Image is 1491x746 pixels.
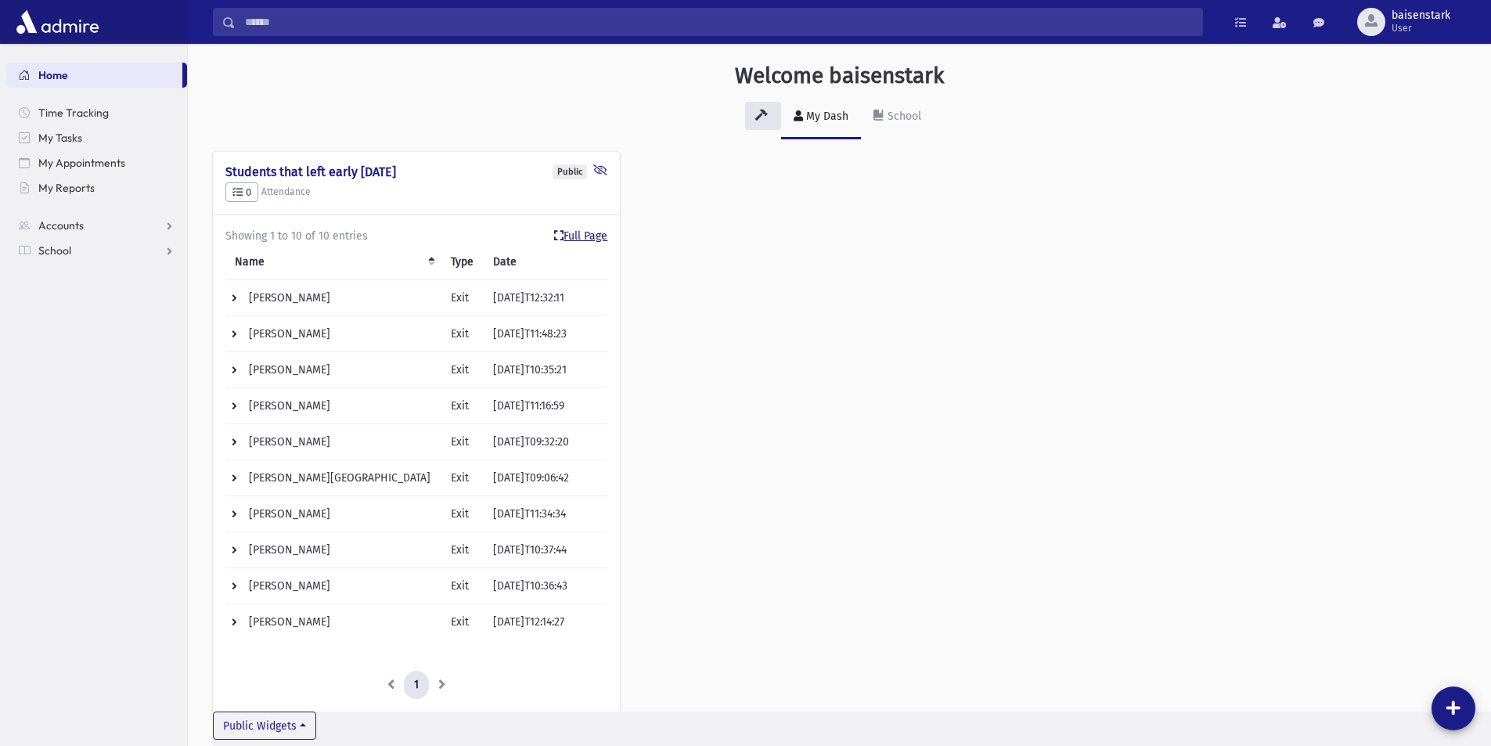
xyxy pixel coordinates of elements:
h4: Students that left early [DATE] [225,164,607,179]
td: [PERSON_NAME] [225,496,441,532]
div: My Dash [803,110,848,123]
td: [PERSON_NAME] [225,568,441,604]
a: My Dash [781,96,861,139]
td: [DATE]T10:36:43 [484,568,607,604]
a: 1 [404,671,429,699]
button: Public Widgets [213,712,316,740]
td: [DATE]T09:06:42 [484,460,607,496]
img: AdmirePro [13,6,103,38]
th: Name [225,244,441,280]
td: [DATE]T12:32:11 [484,280,607,316]
a: My Reports [6,175,187,200]
td: [DATE]T11:48:23 [484,316,607,352]
td: [DATE]T11:34:34 [484,496,607,532]
td: [PERSON_NAME][GEOGRAPHIC_DATA] [225,460,441,496]
td: [PERSON_NAME] [225,388,441,424]
td: Exit [441,316,483,352]
td: Exit [441,532,483,568]
a: School [861,96,934,139]
td: Exit [441,568,483,604]
span: User [1392,22,1450,34]
td: [DATE]T11:16:59 [484,388,607,424]
span: 0 [232,186,251,198]
span: School [38,243,71,258]
span: My Tasks [38,131,82,145]
a: My Tasks [6,125,187,150]
input: Search [236,8,1202,36]
a: School [6,238,187,263]
td: Exit [441,604,483,640]
td: [DATE]T10:37:44 [484,532,607,568]
th: Type [441,244,483,280]
a: Time Tracking [6,100,187,125]
div: School [884,110,921,123]
td: Exit [441,496,483,532]
td: Exit [441,424,483,460]
button: 0 [225,182,258,203]
h3: Welcome baisenstark [735,63,944,89]
span: My Reports [38,181,95,195]
td: Exit [441,460,483,496]
td: [DATE]T10:35:21 [484,352,607,388]
div: Public [553,164,587,179]
th: Date [484,244,607,280]
span: Time Tracking [38,106,109,120]
td: [PERSON_NAME] [225,352,441,388]
td: [DATE]T12:14:27 [484,604,607,640]
td: Exit [441,352,483,388]
td: Exit [441,280,483,316]
td: [PERSON_NAME] [225,280,441,316]
td: [PERSON_NAME] [225,604,441,640]
td: [PERSON_NAME] [225,316,441,352]
span: Accounts [38,218,84,232]
a: Home [6,63,182,88]
a: Accounts [6,213,187,238]
a: Full Page [554,228,607,244]
td: [DATE]T09:32:20 [484,424,607,460]
td: [PERSON_NAME] [225,532,441,568]
td: [PERSON_NAME] [225,424,441,460]
span: My Appointments [38,156,125,170]
td: Exit [441,388,483,424]
a: My Appointments [6,150,187,175]
div: Showing 1 to 10 of 10 entries [225,228,607,244]
h5: Attendance [225,182,607,203]
span: Home [38,68,68,82]
span: baisenstark [1392,9,1450,22]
